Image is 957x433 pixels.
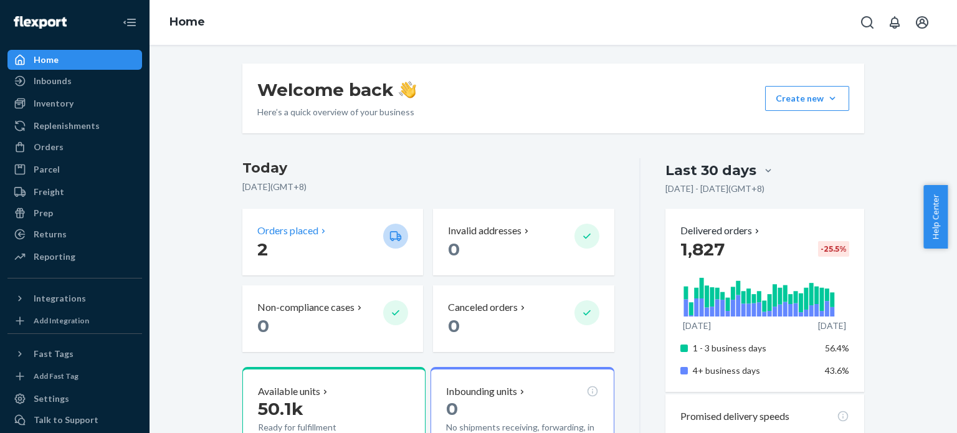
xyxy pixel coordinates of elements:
a: Settings [7,389,142,409]
div: Returns [34,228,67,240]
div: Inbounds [34,75,72,87]
p: Available units [258,384,320,399]
button: Delivered orders [680,224,762,238]
ol: breadcrumbs [159,4,215,40]
span: 0 [446,398,458,419]
div: Prep [34,207,53,219]
a: Add Integration [7,313,142,328]
a: Freight [7,182,142,202]
p: Invalid addresses [448,224,521,238]
button: Create new [765,86,849,111]
div: Replenishments [34,120,100,132]
div: Last 30 days [665,161,756,180]
span: 0 [448,239,460,260]
button: Open Search Box [855,10,880,35]
span: 50.1k [258,398,303,419]
button: Open account menu [910,10,935,35]
a: Orders [7,137,142,157]
a: Inventory [7,93,142,113]
button: Canceled orders 0 [433,285,614,352]
a: Add Fast Tag [7,369,142,384]
div: Freight [34,186,64,198]
span: 56.4% [825,343,849,353]
button: Non-compliance cases 0 [242,285,423,352]
a: Replenishments [7,116,142,136]
a: Inbounds [7,71,142,91]
a: Reporting [7,247,142,267]
p: Non-compliance cases [257,300,355,315]
div: Home [34,54,59,66]
span: 43.6% [825,365,849,376]
span: 2 [257,239,268,260]
a: Talk to Support [7,410,142,430]
img: Flexport logo [14,16,67,29]
p: Here’s a quick overview of your business [257,106,416,118]
div: Talk to Support [34,414,98,426]
div: Inventory [34,97,74,110]
p: [DATE] [683,320,711,332]
p: 4+ business days [693,364,816,377]
button: Fast Tags [7,344,142,364]
span: 0 [448,315,460,336]
button: Open notifications [882,10,907,35]
button: Orders placed 2 [242,209,423,275]
a: Parcel [7,159,142,179]
a: Home [169,15,205,29]
p: 1 - 3 business days [693,342,816,354]
div: Settings [34,393,69,405]
div: -25.5 % [818,241,849,257]
button: Help Center [923,185,948,249]
img: hand-wave emoji [399,81,416,98]
p: [DATE] - [DATE] ( GMT+8 ) [665,183,764,195]
a: Home [7,50,142,70]
span: 0 [257,315,269,336]
p: [DATE] [818,320,846,332]
button: Close Navigation [117,10,142,35]
button: Integrations [7,288,142,308]
p: Orders placed [257,224,318,238]
h1: Welcome back [257,79,416,101]
button: Invalid addresses 0 [433,209,614,275]
p: Canceled orders [448,300,518,315]
div: Add Fast Tag [34,371,79,381]
div: Add Integration [34,315,89,326]
a: Returns [7,224,142,244]
p: [DATE] ( GMT+8 ) [242,181,614,193]
div: Fast Tags [34,348,74,360]
div: Parcel [34,163,60,176]
h3: Today [242,158,614,178]
p: Promised delivery speeds [680,409,789,424]
span: 1,827 [680,239,725,260]
div: Orders [34,141,64,153]
div: Integrations [34,292,86,305]
a: Prep [7,203,142,223]
div: Reporting [34,250,75,263]
p: Inbounding units [446,384,517,399]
